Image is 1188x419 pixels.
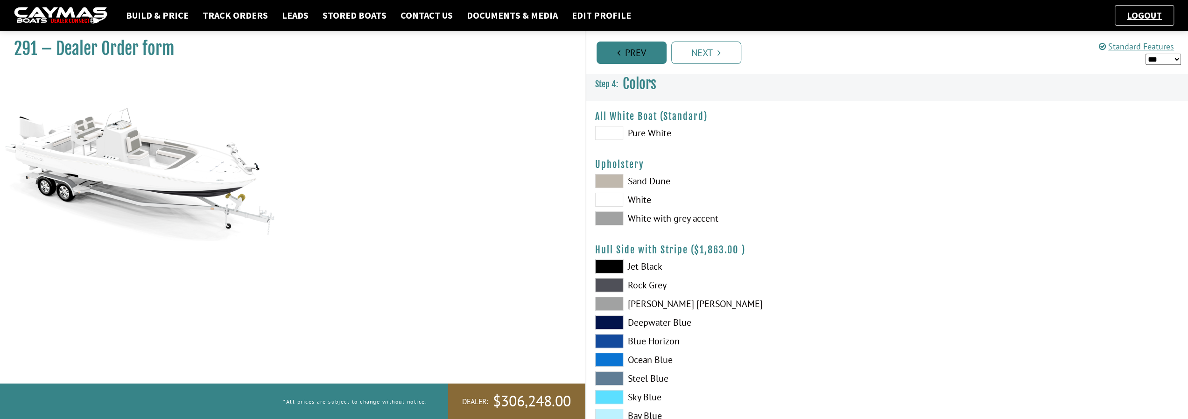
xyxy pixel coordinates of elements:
[595,278,878,292] label: Rock Grey
[597,42,667,64] a: Prev
[567,9,636,21] a: Edit Profile
[448,384,585,419] a: Dealer:$306,248.00
[595,126,878,140] label: Pure White
[595,390,878,404] label: Sky Blue
[595,211,878,225] label: White with grey accent
[462,9,562,21] a: Documents & Media
[671,42,741,64] a: Next
[318,9,391,21] a: Stored Boats
[595,353,878,367] label: Ocean Blue
[595,371,878,385] label: Steel Blue
[14,38,562,59] h1: 291 – Dealer Order form
[14,7,107,24] img: caymas-dealer-connect-2ed40d3bc7270c1d8d7ffb4b79bf05adc795679939227970def78ec6f6c03838.gif
[493,391,571,411] span: $306,248.00
[694,244,738,256] span: $1,863.00
[595,334,878,348] label: Blue Horizon
[121,9,193,21] a: Build & Price
[198,9,273,21] a: Track Orders
[595,315,878,329] label: Deepwater Blue
[462,397,488,406] span: Dealer:
[277,9,313,21] a: Leads
[595,174,878,188] label: Sand Dune
[1099,41,1174,52] a: Standard Features
[1122,9,1167,21] a: Logout
[595,297,878,311] label: [PERSON_NAME] [PERSON_NAME]
[283,394,427,409] p: *All prices are subject to change without notice.
[595,159,1179,170] h4: Upholstery
[595,244,1179,256] h4: Hull Side with Stripe ( )
[595,111,1179,122] h4: All White Boat (Standard)
[595,259,878,273] label: Jet Black
[396,9,457,21] a: Contact Us
[595,193,878,207] label: White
